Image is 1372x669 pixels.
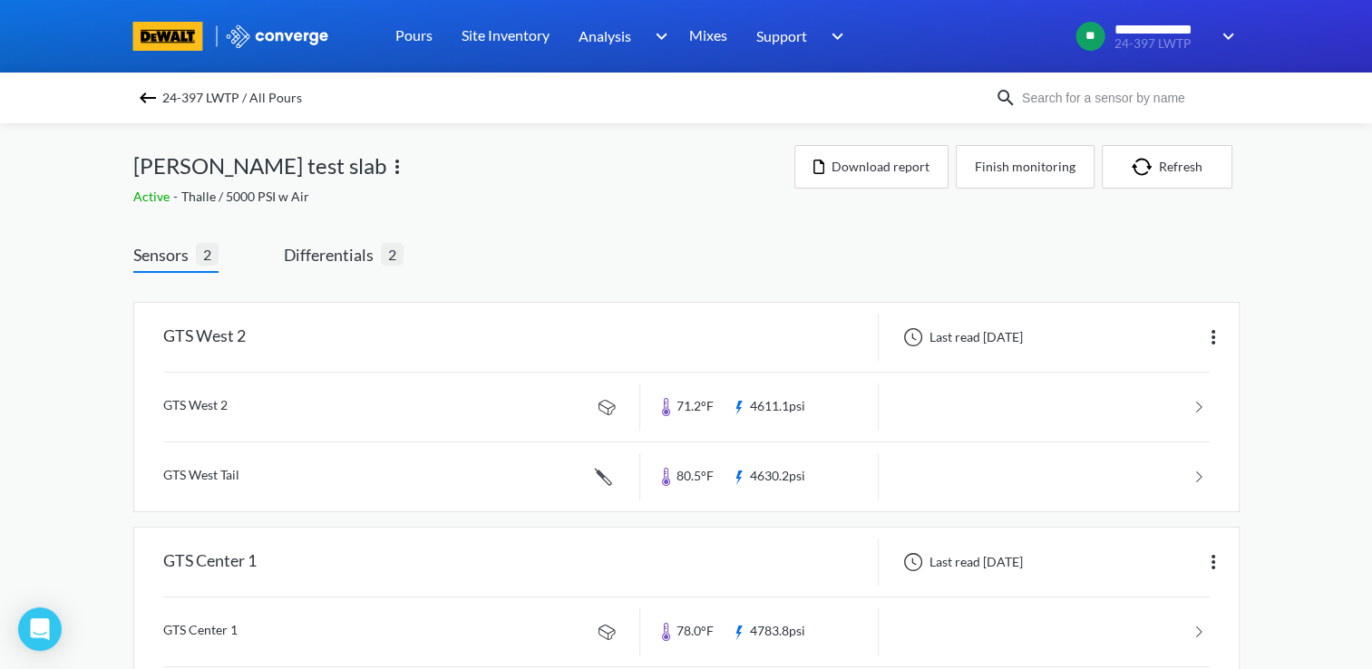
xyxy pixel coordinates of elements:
[163,314,246,361] div: GTS West 2
[133,22,203,51] img: branding logo
[18,607,62,651] div: Open Intercom Messenger
[137,87,159,109] img: backspace.svg
[1211,25,1240,47] img: downArrow.svg
[893,551,1028,573] div: Last read [DATE]
[381,243,404,266] span: 2
[1202,551,1224,573] img: more.svg
[133,189,173,204] span: Active
[995,87,1017,109] img: icon-search.svg
[133,22,225,51] a: branding logo
[284,242,381,267] span: Differentials
[1114,37,1211,51] span: 24-397 LWTP
[133,242,196,267] span: Sensors
[813,160,824,174] img: icon-file.svg
[893,326,1028,348] div: Last read [DATE]
[133,187,794,207] div: Thalle / 5000 PSI w Air
[196,243,219,266] span: 2
[386,156,408,178] img: more.svg
[794,145,949,189] button: Download report
[820,25,849,47] img: downArrow.svg
[579,24,631,47] span: Analysis
[225,24,330,48] img: logo_ewhite.svg
[756,24,807,47] span: Support
[1102,145,1232,189] button: Refresh
[162,85,302,111] span: 24-397 LWTP / All Pours
[163,538,257,586] div: GTS Center 1
[133,149,386,183] span: [PERSON_NAME] test slab
[1202,326,1224,348] img: more.svg
[1132,158,1159,176] img: icon-refresh.svg
[956,145,1095,189] button: Finish monitoring
[1017,88,1236,108] input: Search for a sensor by name
[644,25,673,47] img: downArrow.svg
[173,189,181,204] span: -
